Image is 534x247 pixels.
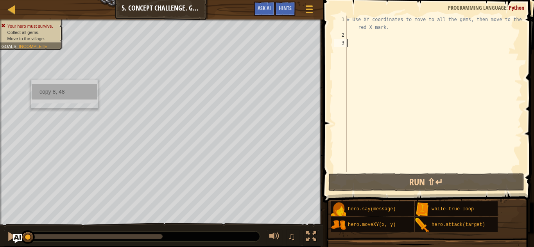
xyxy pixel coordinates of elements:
li: Your hero must survive. [1,23,58,29]
div: 3 [334,39,347,47]
span: while-true loop [432,206,474,212]
img: portrait.png [331,202,346,217]
span: : [506,4,509,11]
span: : [16,44,19,49]
span: Your hero must survive. [7,23,53,28]
span: Python [509,4,524,11]
img: portrait.png [331,218,346,233]
span: Goals [1,44,16,49]
button: Ask AI [254,2,275,16]
span: hero.say(message) [348,206,396,212]
span: Programming language [448,4,506,11]
span: ♫ [288,231,296,242]
button: Toggle fullscreen [303,229,319,245]
span: Collect all gems. [7,30,39,35]
div: copy 8, 48 [32,84,97,100]
div: 2 [334,31,347,39]
div: 1 [334,16,347,31]
button: Adjust volume [267,229,282,245]
img: portrait.png [415,218,430,233]
span: hero.moveXY(x, y) [348,222,396,227]
button: Ask AI [13,234,22,243]
button: Ctrl + P: Pause [4,229,20,245]
span: Hints [279,4,292,12]
span: hero.attack(target) [432,222,485,227]
li: Collect all gems. [1,29,58,36]
button: ♫ [286,229,299,245]
span: Incomplete [19,44,47,49]
span: Ask AI [258,4,271,12]
button: Run ⇧↵ [328,173,524,191]
span: Move to the village. [7,36,45,41]
img: portrait.png [415,202,430,217]
li: Move to the village. [1,36,58,42]
button: Show game menu [299,2,319,20]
